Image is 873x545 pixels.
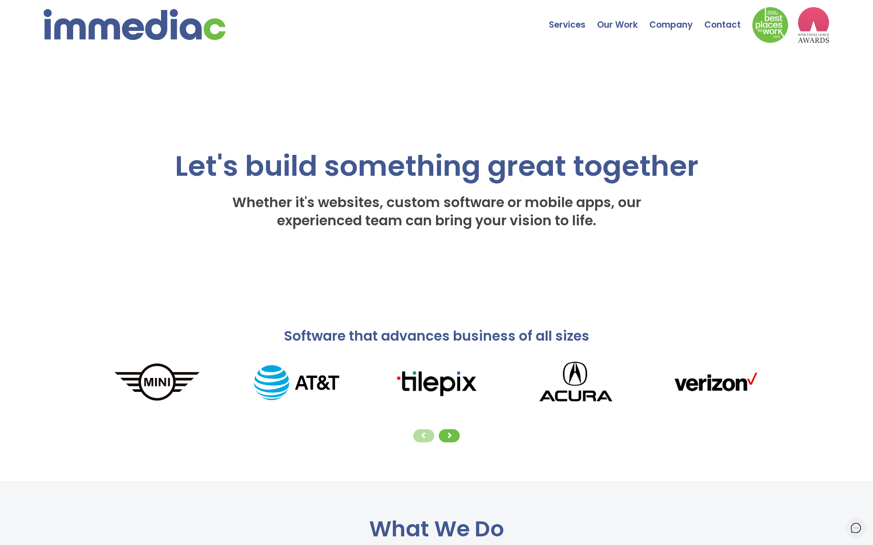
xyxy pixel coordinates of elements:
[87,362,227,404] img: MINI_logo.png
[597,2,649,34] a: Our Work
[227,365,366,400] img: AT%26T_logo.png
[284,326,589,346] span: Software that advances business of all sizes
[44,9,226,40] img: immediac
[232,193,641,230] span: Whether it's websites, custom software or mobile apps, our experienced team can bring your vision...
[752,7,788,43] img: Down
[646,367,785,398] img: verizonLogo.png
[798,7,829,43] img: logo2_wea_nobg.webp
[366,367,506,398] img: tilepixLogo.png
[649,2,704,34] a: Company
[506,354,646,411] img: Acura_logo.png
[175,146,698,186] span: Let's build something great together
[704,2,752,34] a: Contact
[549,2,597,34] a: Services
